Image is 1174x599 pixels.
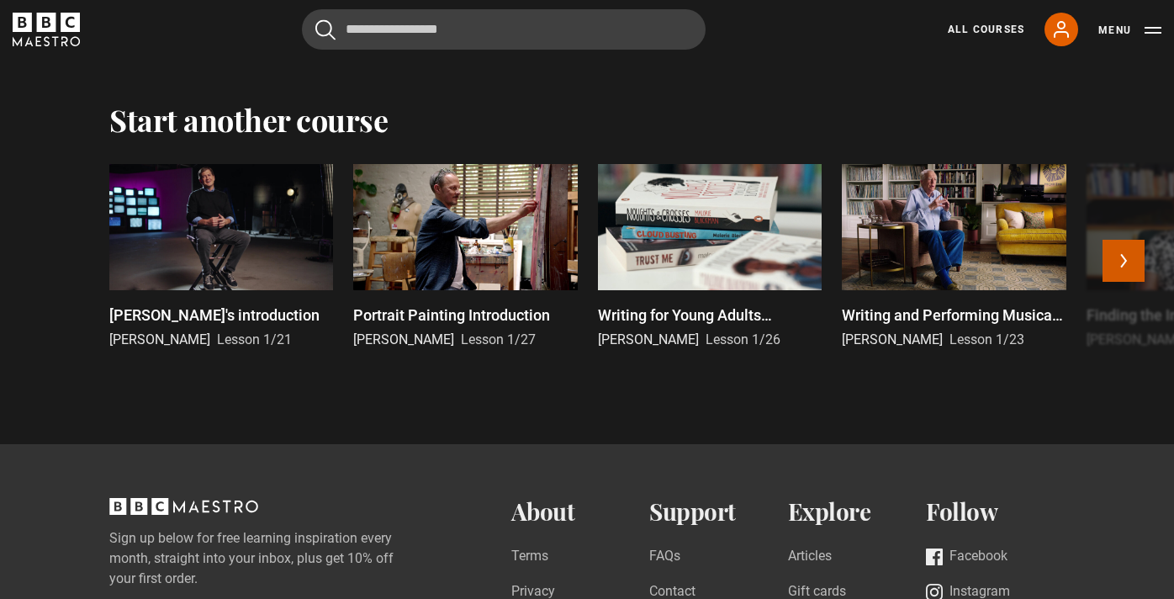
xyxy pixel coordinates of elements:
a: FAQs [649,546,680,569]
input: Search [302,9,706,50]
span: Lesson 1/26 [706,331,780,347]
a: Articles [788,546,832,569]
a: All Courses [948,22,1024,37]
span: [PERSON_NAME] [109,331,210,347]
p: [PERSON_NAME]'s introduction [109,304,320,326]
a: BBC Maestro, back to top [109,505,258,521]
h2: About [511,498,650,526]
label: Sign up below for free learning inspiration every month, straight into your inbox, plus get 10% o... [109,528,444,589]
span: Lesson 1/27 [461,331,536,347]
p: Writing for Young Adults Introduction [598,304,822,326]
span: Lesson 1/21 [217,331,292,347]
a: [PERSON_NAME]'s introduction [PERSON_NAME] Lesson 1/21 [109,164,333,350]
button: Toggle navigation [1098,22,1161,39]
a: Facebook [926,546,1007,569]
h2: Follow [926,498,1065,526]
span: [PERSON_NAME] [842,331,943,347]
h2: Start another course [109,102,388,137]
span: [PERSON_NAME] [598,331,699,347]
h2: Support [649,498,788,526]
button: Submit the search query [315,19,336,40]
p: Portrait Painting Introduction [353,304,550,326]
a: Writing and Performing Musical Theatre Introduction [PERSON_NAME] Lesson 1/23 [842,164,1066,350]
svg: BBC Maestro [13,13,80,46]
h2: Explore [788,498,927,526]
p: Writing and Performing Musical Theatre Introduction [842,304,1066,326]
a: Portrait Painting Introduction [PERSON_NAME] Lesson 1/27 [353,164,577,350]
a: Terms [511,546,548,569]
a: Writing for Young Adults Introduction [PERSON_NAME] Lesson 1/26 [598,164,822,350]
span: Lesson 1/23 [949,331,1024,347]
svg: BBC Maestro, back to top [109,498,258,515]
span: [PERSON_NAME] [353,331,454,347]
